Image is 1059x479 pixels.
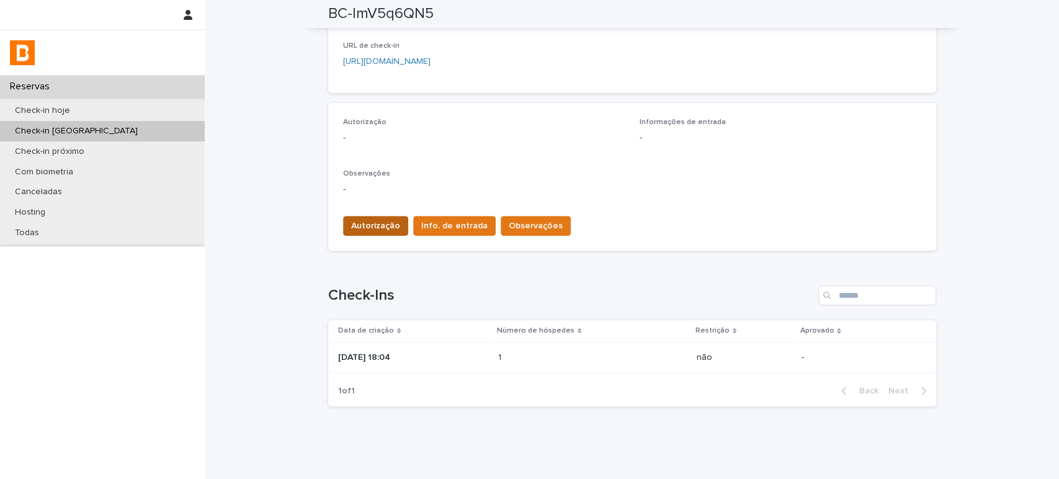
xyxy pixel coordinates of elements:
p: - [343,183,921,196]
span: Informações de entrada [640,119,726,126]
p: Check-in hoje [5,105,80,116]
span: Back [852,387,878,395]
p: 1 of 1 [328,376,365,406]
span: Next [888,387,916,395]
p: - [640,132,921,145]
tr: [DATE] 18:0411 não- [328,342,936,373]
p: Reservas [5,81,60,92]
p: [DATE] 18:04 [338,352,488,363]
a: [URL][DOMAIN_NAME] [343,57,431,66]
button: Autorização [343,216,408,236]
p: Data de criação [338,324,394,338]
img: zVaNuJHRTjyIjT5M9Xd5 [10,40,35,65]
p: não [697,352,792,363]
p: Check-in próximo [5,146,94,157]
h1: Check-Ins [328,287,813,305]
span: Observações [509,220,563,232]
button: Observações [501,216,571,236]
h2: BC-lmV5q6QN5 [328,5,434,23]
p: - [343,132,625,145]
p: Check-in [GEOGRAPHIC_DATA] [5,126,148,137]
span: URL de check-in [343,42,400,50]
input: Search [818,285,936,305]
p: Aprovado [800,324,834,338]
button: Back [831,385,883,396]
span: Observações [343,170,390,177]
span: Autorização [343,119,387,126]
p: 1 [498,350,504,363]
p: Restrição [695,324,730,338]
span: Autorização [351,220,400,232]
span: Info. de entrada [421,220,488,232]
p: - [801,352,916,363]
button: Info. de entrada [413,216,496,236]
p: Com biometria [5,167,83,177]
button: Next [883,385,936,396]
p: Canceladas [5,187,72,197]
p: Número de hóspedes [497,324,574,338]
p: Hosting [5,207,55,218]
p: Todas [5,228,49,238]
